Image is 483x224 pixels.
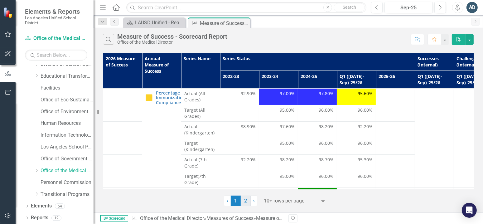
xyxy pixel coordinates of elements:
[41,120,94,127] a: Human Resources
[319,173,334,179] span: 96.00%
[41,85,94,92] a: Facilities
[41,96,94,104] a: Office of Eco-Sustainability
[145,94,153,101] img: Slightly Off Track
[117,33,227,40] div: Measure of Success - Scorecard Report
[25,15,87,26] small: Los Angeles Unified School District
[298,122,337,138] td: Double-Click to Edit
[259,171,298,188] td: Double-Click to Edit
[184,107,217,119] span: Target (All Grades)
[343,5,356,10] span: Search
[142,89,181,188] td: Double-Click to Edit Right Click for Context Menu
[298,171,337,188] td: Double-Click to Edit
[41,73,94,80] a: Educational Transformation Office
[241,90,256,97] span: 92.90%
[337,138,376,155] td: Double-Click to Edit
[181,171,220,188] td: Double-Click to Edit
[337,89,376,105] td: Double-Click to Edit
[358,124,373,130] span: 92.20%
[387,4,431,12] div: Sep-25
[41,144,94,151] a: Los Angeles School Police
[298,155,337,171] td: Double-Click to Edit
[253,198,255,204] span: ›
[280,124,295,130] span: 97.60%
[358,90,373,97] span: 95.60%
[41,167,94,174] a: Office of the Medical Director
[337,105,376,122] td: Double-Click to Edit
[376,171,415,188] td: Double-Click to Edit
[181,138,220,155] td: Double-Click to Edit
[220,89,259,105] td: Double-Click to Edit
[55,203,65,209] div: 54
[256,215,342,221] div: Measure of Success - Scorecard Report
[241,157,256,163] span: 92.20%
[259,155,298,171] td: Double-Click to Edit
[25,8,87,15] span: Elements & Reports
[220,155,259,171] td: Double-Click to Edit
[41,179,94,186] a: Personnel Commission
[298,105,337,122] td: Double-Click to Edit
[31,202,52,210] a: Elements
[337,122,376,138] td: Double-Click to Edit
[259,122,298,138] td: Double-Click to Edit
[140,215,204,221] a: Office of the Medical Director
[220,171,259,188] td: Double-Click to Edit
[41,108,94,115] a: Office of Environmental Health and Safety
[280,173,295,179] span: 95.00%
[319,157,334,163] span: 98.70%
[319,140,334,146] span: 96.00%
[280,157,295,163] span: 98.20%
[51,215,61,221] div: 12
[280,140,295,146] span: 95.00%
[181,155,220,171] td: Double-Click to Edit
[220,122,259,138] td: Double-Click to Edit
[206,215,254,221] a: Measures of Success
[376,155,415,171] td: Double-Click to Edit
[337,155,376,171] td: Double-Click to Edit
[298,138,337,155] td: Double-Click to Edit
[184,90,217,103] span: Actual (All Grades)
[334,3,365,12] button: Search
[319,107,334,113] span: 96.00%
[156,90,186,105] a: Percentage of Immunization Compliance
[181,105,220,122] td: Double-Click to Edit
[41,191,94,198] a: Transitional Programs
[25,35,87,42] a: Office of the Medical Director
[184,124,217,136] span: Actual (Kindergarten)
[358,157,373,163] span: 95.30%
[259,138,298,155] td: Double-Click to Edit
[466,2,478,13] button: AD
[227,198,228,204] span: ‹
[181,122,220,138] td: Double-Click to Edit
[298,89,337,105] td: Double-Click to Edit
[3,7,14,18] img: ClearPoint Strategy
[25,50,87,61] input: Search Below...
[126,2,366,13] input: Search ClearPoint...
[319,124,334,130] span: 98.20%
[125,19,184,27] a: LAUSD Unified - Ready for the World
[41,132,94,139] a: Information Technology Services
[31,214,48,222] a: Reports
[100,215,128,222] span: By Scorecard
[241,124,256,130] span: 88.90%
[337,171,376,188] td: Double-Click to Edit
[280,90,295,97] span: 97.00%
[231,196,241,206] span: 1
[117,40,227,45] div: Office of the Medical Director
[259,89,298,105] td: Double-Click to Edit
[259,105,298,122] td: Double-Click to Edit
[376,138,415,155] td: Double-Click to Edit
[181,89,220,105] td: Double-Click to Edit
[462,203,477,218] div: Open Intercom Messenger
[415,89,454,188] td: Double-Click to Edit
[220,138,259,155] td: Double-Click to Edit
[376,122,415,138] td: Double-Click to Edit
[184,140,217,153] span: Target (Kindergarten)
[280,107,295,113] span: 95.00%
[41,155,94,163] a: Office of Government Relations
[358,140,373,146] span: 96.00%
[384,2,433,13] button: Sep-25
[184,173,217,186] span: Target(7th Grade)
[220,105,259,122] td: Double-Click to Edit
[184,157,217,169] span: Actual (7th Grade)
